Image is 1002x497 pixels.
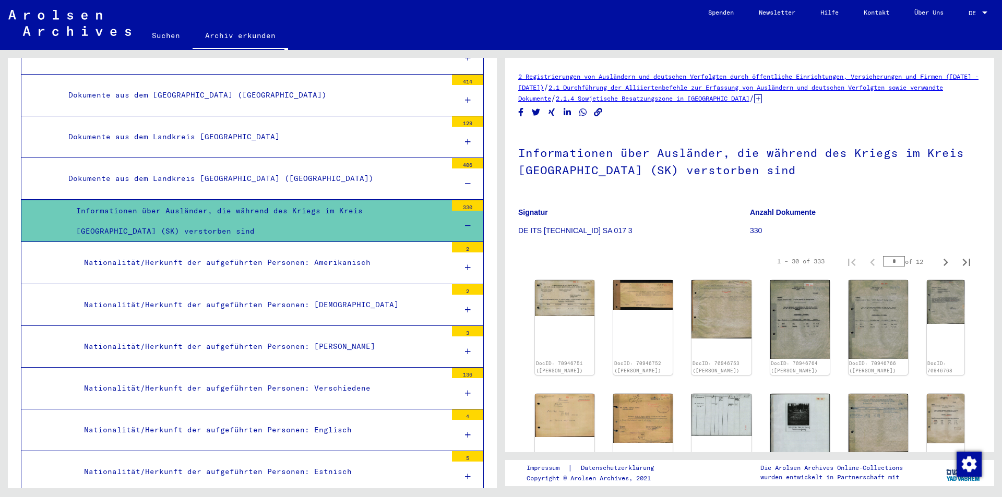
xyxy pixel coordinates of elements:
div: 3 [452,326,483,336]
div: Dokumente aus dem [GEOGRAPHIC_DATA] ([GEOGRAPHIC_DATA]) [61,85,447,105]
a: DocID: 70946764 ([PERSON_NAME]) [771,360,818,373]
a: Impressum [527,463,568,474]
img: 001.jpg [535,394,594,437]
b: Signatur [518,208,548,216]
a: DocID: 70946766 ([PERSON_NAME]) [849,360,896,373]
img: 001.jpg [849,280,908,359]
button: Previous page [862,251,883,272]
div: 414 [452,75,483,85]
img: 001.jpg [770,280,830,359]
img: 001.jpg [535,280,594,316]
div: Dokumente aus dem Landkreis [GEOGRAPHIC_DATA] [61,127,447,147]
div: 2 [452,284,483,295]
div: 330 [452,200,483,211]
img: 001.jpg [927,280,964,324]
span: / [544,82,548,92]
div: 2 [452,242,483,252]
p: Die Arolsen Archives Online-Collections [760,463,903,472]
a: Archiv erkunden [193,23,288,50]
a: 2.1.4 Sowjetische Besatzungszone in [GEOGRAPHIC_DATA] [556,94,749,102]
img: 001.jpg [927,394,964,443]
div: 129 [452,116,483,127]
p: Copyright © Arolsen Archives, 2021 [527,474,666,483]
span: / [749,93,754,103]
button: Share on WhatsApp [578,106,589,119]
p: DE ITS [TECHNICAL_ID] SA 017 3 [518,225,749,236]
button: Next page [935,251,956,272]
img: yv_logo.png [944,459,983,486]
h1: Informationen über Ausländer, die während des Kriegs im Kreis [GEOGRAPHIC_DATA] (SK) verstorben sind [518,129,981,192]
div: Nationalität/Herkunft der aufgeführten Personen: [PERSON_NAME] [76,336,447,357]
div: 406 [452,158,483,168]
div: Zustimmung ändern [956,451,981,476]
div: Nationalität/Herkunft der aufgeführten Personen: [DEMOGRAPHIC_DATA] [76,295,447,315]
img: Zustimmung ändern [957,452,982,477]
button: Last page [956,251,977,272]
a: DocID: 70946752 ([PERSON_NAME]) [614,360,661,373]
img: 001.jpg [613,394,673,443]
div: Dokumente aus dem Landkreis [GEOGRAPHIC_DATA] ([GEOGRAPHIC_DATA]) [61,168,447,189]
img: Arolsen_neg.svg [8,10,131,36]
a: Datenschutzerklärung [572,463,666,474]
img: 001.jpg [770,394,830,477]
a: DocID: 70946753 ([PERSON_NAME]) [693,360,739,373]
button: Share on Facebook [516,106,527,119]
b: Anzahl Dokumente [750,208,816,216]
button: Share on Xing [546,106,557,119]
p: wurden entwickelt in Partnerschaft mit [760,472,903,482]
button: Copy link [593,106,604,119]
a: 2 Registrierungen von Ausländern und deutschen Verfolgten durch öffentliche Einrichtungen, Versic... [518,72,979,91]
div: Nationalität/Herkunft der aufgeführten Personen: Englisch [76,420,447,440]
img: 001.jpg [691,394,751,436]
div: Nationalität/Herkunft der aufgeführten Personen: Amerikanisch [76,252,447,273]
span: / [551,93,556,103]
a: DocID: 70946751 ([PERSON_NAME]) [536,360,583,373]
div: 4 [452,409,483,420]
div: of 12 [883,257,935,266]
a: 2.1 Durchführung der Alliiertenbefehle zur Erfassung von Ausländern und deutschen Verfolgten sowi... [518,83,943,102]
span: DE [969,9,980,17]
img: 001.jpg [613,280,673,310]
div: | [527,463,666,474]
div: Nationalität/Herkunft der aufgeführten Personen: Estnisch [76,462,447,482]
div: 136 [452,368,483,378]
img: 001.jpg [691,280,751,338]
button: Share on Twitter [531,106,542,119]
button: Share on LinkedIn [562,106,573,119]
button: First page [841,251,862,272]
img: 001.jpg [849,394,908,453]
p: 330 [750,225,981,236]
div: 1 – 30 of 333 [777,257,825,266]
a: Suchen [139,23,193,48]
div: Informationen über Ausländer, die während des Kriegs im Kreis [GEOGRAPHIC_DATA] (SK) verstorben sind [68,201,447,241]
div: Nationalität/Herkunft der aufgeführten Personen: Verschiedene [76,378,447,398]
a: DocID: 70946768 [927,360,952,373]
div: 5 [452,451,483,462]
